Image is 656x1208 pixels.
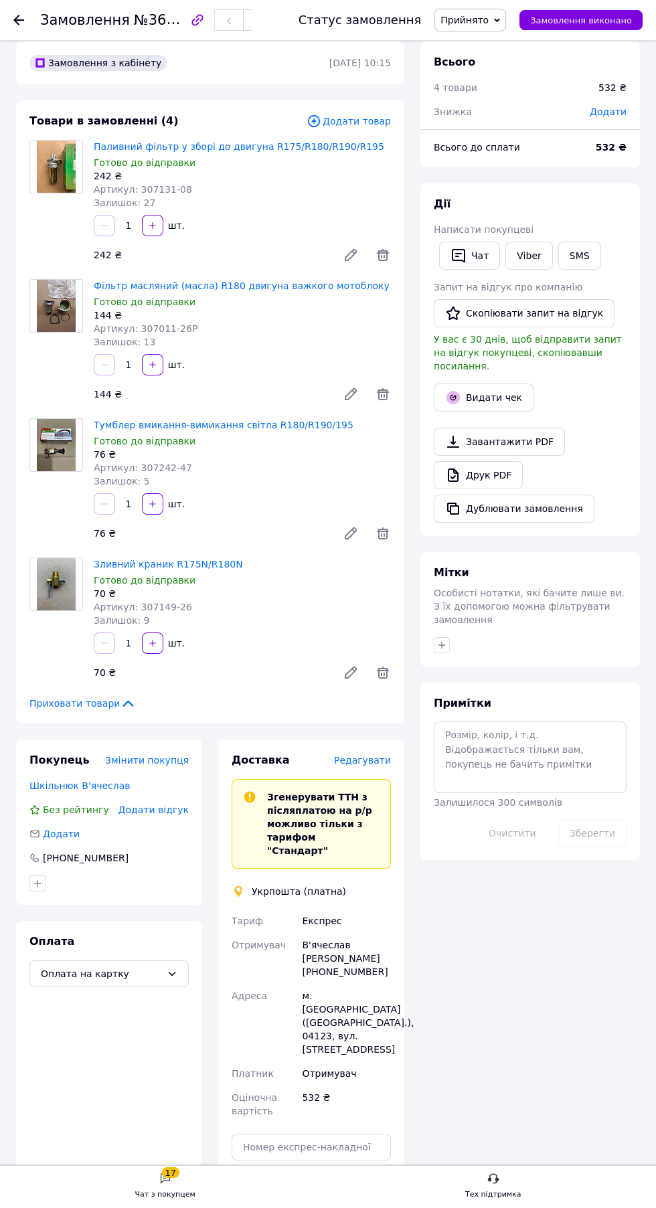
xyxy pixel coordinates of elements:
[299,933,394,984] div: В'ячеслав [PERSON_NAME] [PHONE_NUMBER]
[558,242,601,270] button: SMS
[434,428,565,456] a: Завантажити PDF
[530,15,632,25] span: Замовлення виконано
[598,81,627,94] div: 532 ₴
[590,106,627,117] span: Додати
[232,940,286,950] span: Отримувач
[434,334,622,371] span: У вас є 30 днів, щоб відправити запит на відгук покупцеві, скопіювавши посилання.
[165,636,186,650] div: шт.
[165,497,186,511] div: шт.
[375,525,391,541] span: Видалити
[232,1068,274,1079] span: Платник
[232,990,267,1001] span: Адреса
[519,10,643,30] button: Замовлення виконано
[42,851,130,865] div: [PHONE_NUMBER]
[94,476,150,487] span: Залишок: 5
[434,56,475,68] span: Всього
[88,524,332,543] div: 76 ₴
[37,558,76,610] img: Зливний краник R175N/R180N
[337,520,364,547] a: Редагувати
[94,448,391,461] div: 76 ₴
[135,1188,195,1201] div: Чат з покупцем
[43,804,109,815] span: Без рейтингу
[434,299,614,327] button: Скопіювати запит на відгук
[37,141,76,193] img: Паливний фільтр у зборі до двигуна R175/R180/R190/R195
[434,697,491,709] span: Примітки
[29,55,167,71] div: Замовлення з кабінету
[465,1188,521,1201] div: Тех підтримка
[29,114,179,127] span: Товари в замовленні (4)
[248,885,349,898] div: Укрпошта (платна)
[165,219,186,232] div: шт.
[596,142,627,153] b: 532 ₴
[434,797,562,808] span: Залишилося 300 символів
[434,142,520,153] span: Всього до сплати
[232,1134,391,1160] input: Номер експрес-накладної
[165,358,186,371] div: шт.
[434,224,534,235] span: Написати покупцеві
[134,11,229,28] span: №361569815
[505,242,552,270] a: Viber
[434,106,472,117] span: Знижка
[299,1061,394,1086] div: Отримувач
[94,323,197,334] span: Артикул: 307011-26Р
[29,697,136,710] span: Приховати товари
[94,436,195,446] span: Готово до відправки
[299,1086,394,1123] div: 532 ₴
[434,82,477,93] span: 4 товари
[94,197,155,208] span: Залишок: 27
[94,309,391,322] div: 144 ₴
[94,280,390,291] a: Фільтр масляний (масла) R180 двигуна важкого мотоблоку
[94,169,391,183] div: 242 ₴
[299,984,394,1061] div: м. [GEOGRAPHIC_DATA] ([GEOGRAPHIC_DATA].), 04123, вул. [STREET_ADDRESS]
[232,754,290,766] span: Доставка
[329,58,391,68] time: [DATE] 10:15
[434,383,534,412] button: Видати чек
[94,615,150,626] span: Залишок: 9
[440,15,489,25] span: Прийнято
[94,296,195,307] span: Готово до відправки
[439,242,500,270] button: Чат
[41,966,161,981] span: Оплата на картку
[94,157,195,168] span: Готово до відправки
[232,1092,277,1116] span: Оціночна вартість
[94,602,192,612] span: Артикул: 307149-26
[375,386,391,402] span: Видалити
[94,587,391,600] div: 70 ₴
[434,282,582,292] span: Запит на відгук про компанію
[434,588,625,625] span: Особисті нотатки, які бачите лише ви. З їх допомогою можна фільтрувати замовлення
[13,13,24,27] div: Повернутися назад
[94,184,192,195] span: Артикул: 307131-08
[94,141,384,152] a: Паливний фільтр у зборі до двигуна R175/R180/R190/R195
[88,385,332,404] div: 144 ₴
[105,755,189,766] span: Змінити покупця
[94,462,192,473] span: Артикул: 307242-47
[267,792,372,856] span: Згенерувати ТТН з післяплатою на р/р можливо тільки з тарифом "Стандарт"
[375,665,391,681] span: Видалити
[434,197,450,210] span: Дії
[299,13,422,27] div: Статус замовлення
[162,1167,180,1178] div: 17
[94,337,155,347] span: Залишок: 13
[118,804,189,815] span: Додати відгук
[29,935,74,948] span: Оплата
[29,754,90,766] span: Покупець
[94,420,353,430] a: Тумблер вмикання-вимикання світла R180/R190/195
[37,280,76,332] img: Фільтр масляний (масла) R180 двигуна важкого мотоблоку
[337,242,364,268] a: Редагувати
[37,419,76,471] img: Тумблер вмикання-вимикання світла R180/R190/195
[88,246,332,264] div: 242 ₴
[43,829,80,839] span: Додати
[299,909,394,933] div: Експрес
[434,495,594,523] button: Дублювати замовлення
[232,916,263,926] span: Тариф
[337,381,364,408] a: Редагувати
[94,559,243,570] a: Зливний краник R175N/R180N
[29,780,131,791] a: Шкільнюк В'ячеслав
[337,659,364,686] a: Редагувати
[375,247,391,263] span: Видалити
[94,575,195,586] span: Готово до відправки
[88,663,332,682] div: 70 ₴
[334,755,391,766] span: Редагувати
[434,461,523,489] a: Друк PDF
[434,566,469,579] span: Мітки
